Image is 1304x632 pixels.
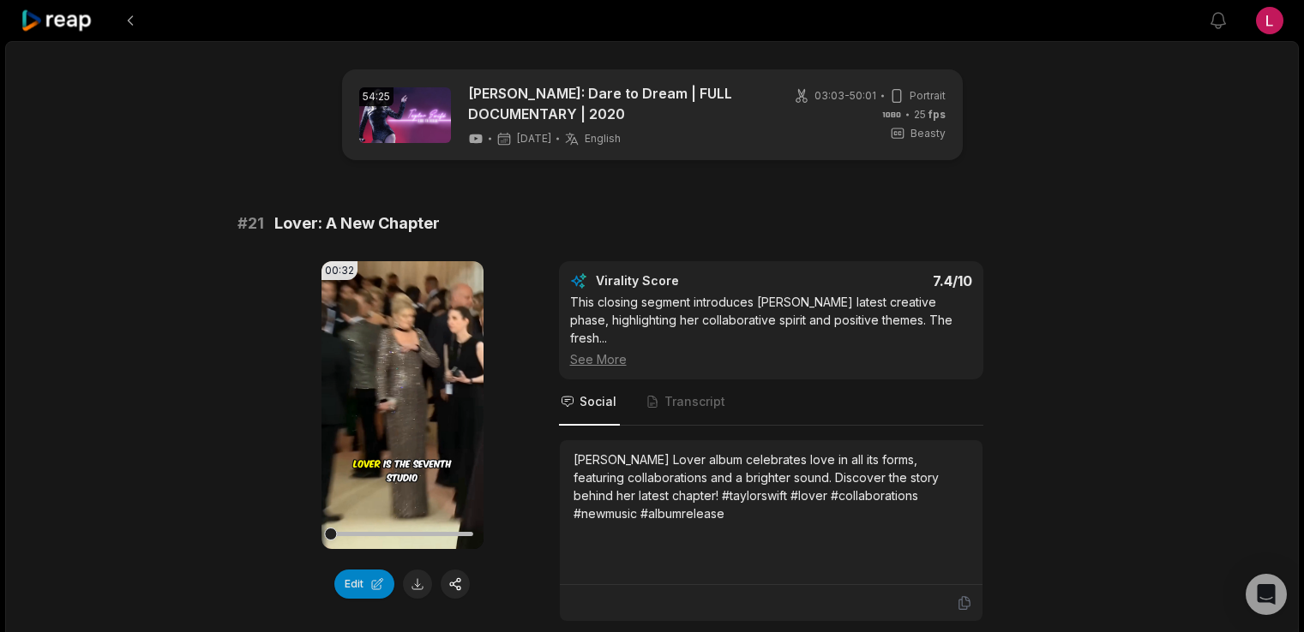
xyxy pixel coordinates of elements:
button: Edit [334,569,394,599]
span: 03:03 - 50:01 [814,88,876,104]
span: Portrait [910,88,946,104]
div: [PERSON_NAME] Lover album celebrates love in all its forms, featuring collaborations and a bright... [574,450,969,522]
span: Beasty [910,126,946,141]
div: This closing segment introduces [PERSON_NAME] latest creative phase, highlighting her collaborati... [570,293,972,368]
span: [DATE] [517,132,551,146]
span: fps [928,108,946,121]
div: See More [570,350,972,368]
div: Virality Score [596,272,780,289]
span: Social [580,393,616,410]
video: Your browser does not support mp4 format. [321,261,484,549]
span: Lover: A New Chapter [274,212,440,236]
span: English [585,132,621,146]
span: Transcript [664,393,725,410]
div: Open Intercom Messenger [1246,574,1287,615]
a: [PERSON_NAME]: Dare to Dream | FULL DOCUMENTARY | 2020 [468,83,764,124]
nav: Tabs [559,379,983,426]
span: 25 [914,107,946,122]
div: 7.4 /10 [788,272,972,289]
span: # 21 [237,212,264,236]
